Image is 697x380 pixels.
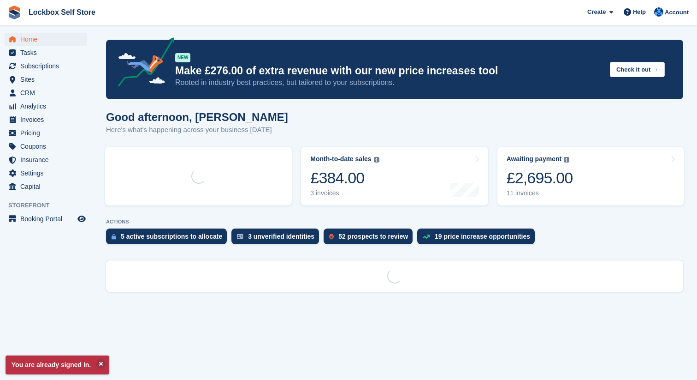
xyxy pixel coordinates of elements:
[106,219,683,225] p: ACTIONS
[175,64,602,78] p: Make £276.00 of extra revenue with our new price increases tool
[237,234,243,239] img: verify_identity-adf6edd0f0f0b5bbfe63781bf79b02c33cf7c696d77639b501bdc392416b5a36.svg
[417,229,539,249] a: 19 price increase opportunities
[5,86,87,99] a: menu
[5,140,87,153] a: menu
[435,233,530,240] div: 19 price increase opportunities
[20,113,76,126] span: Invoices
[310,189,379,197] div: 3 invoices
[8,201,92,210] span: Storefront
[507,155,562,163] div: Awaiting payment
[20,100,76,113] span: Analytics
[7,6,21,19] img: stora-icon-8386f47178a22dfd0bd8f6a31ec36ba5ce8667c1dd55bd0f319d3a0aa187defe.svg
[112,234,116,240] img: active_subscription_to_allocate_icon-d502201f5373d7db506a760aba3b589e785aa758c864c3986d89f69b8ff3...
[106,111,288,123] h1: Good afternoon, [PERSON_NAME]
[301,147,488,205] a: Month-to-date sales £384.00 3 invoices
[507,169,573,187] div: £2,695.00
[20,167,76,180] span: Settings
[20,86,76,99] span: CRM
[5,127,87,139] a: menu
[5,113,87,126] a: menu
[654,7,663,17] img: Naomi Davies
[5,153,87,166] a: menu
[338,233,408,240] div: 52 prospects to review
[5,60,87,72] a: menu
[106,229,231,249] a: 5 active subscriptions to allocate
[121,233,222,240] div: 5 active subscriptions to allocate
[633,7,646,17] span: Help
[587,7,606,17] span: Create
[5,180,87,193] a: menu
[25,5,99,20] a: Lockbox Self Store
[248,233,314,240] div: 3 unverified identities
[310,169,379,187] div: £384.00
[374,157,379,163] img: icon-info-grey-7440780725fd019a000dd9b08b2336e03edf1995a4989e88bcd33f0948082b44.svg
[564,157,569,163] img: icon-info-grey-7440780725fd019a000dd9b08b2336e03edf1995a4989e88bcd33f0948082b44.svg
[5,167,87,180] a: menu
[20,127,76,139] span: Pricing
[507,189,573,197] div: 11 invoices
[5,100,87,113] a: menu
[6,356,109,374] p: You are already signed in.
[665,8,689,17] span: Account
[20,140,76,153] span: Coupons
[110,37,175,90] img: price-adjustments-announcement-icon-8257ccfd72463d97f412b2fc003d46551f7dbcb40ab6d574587a9cd5c0d94...
[20,33,76,46] span: Home
[175,53,190,62] div: NEW
[5,212,87,225] a: menu
[329,234,334,239] img: prospect-51fa495bee0391a8d652442698ab0144808aea92771e9ea1ae160a38d050c398.svg
[20,212,76,225] span: Booking Portal
[610,62,665,77] button: Check it out →
[20,153,76,166] span: Insurance
[20,180,76,193] span: Capital
[423,235,430,239] img: price_increase_opportunities-93ffe204e8149a01c8c9dc8f82e8f89637d9d84a8eef4429ea346261dce0b2c0.svg
[20,73,76,86] span: Sites
[231,229,324,249] a: 3 unverified identities
[310,155,371,163] div: Month-to-date sales
[5,73,87,86] a: menu
[5,33,87,46] a: menu
[20,46,76,59] span: Tasks
[76,213,87,224] a: Preview store
[5,46,87,59] a: menu
[324,229,417,249] a: 52 prospects to review
[497,147,684,205] a: Awaiting payment £2,695.00 11 invoices
[175,78,602,88] p: Rooted in industry best practices, but tailored to your subscriptions.
[20,60,76,72] span: Subscriptions
[106,125,288,135] p: Here's what's happening across your business [DATE]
